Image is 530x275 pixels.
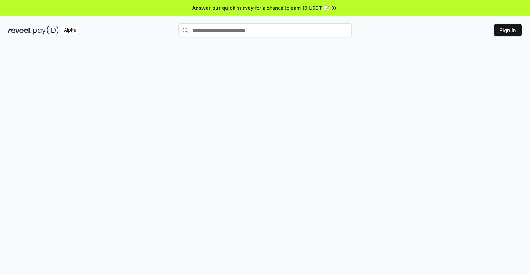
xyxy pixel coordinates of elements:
[192,4,254,11] span: Answer our quick survey
[8,26,32,35] img: reveel_dark
[494,24,522,36] button: Sign In
[60,26,80,35] div: Alpha
[255,4,329,11] span: for a chance to earn 10 USDT 📝
[33,26,59,35] img: pay_id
